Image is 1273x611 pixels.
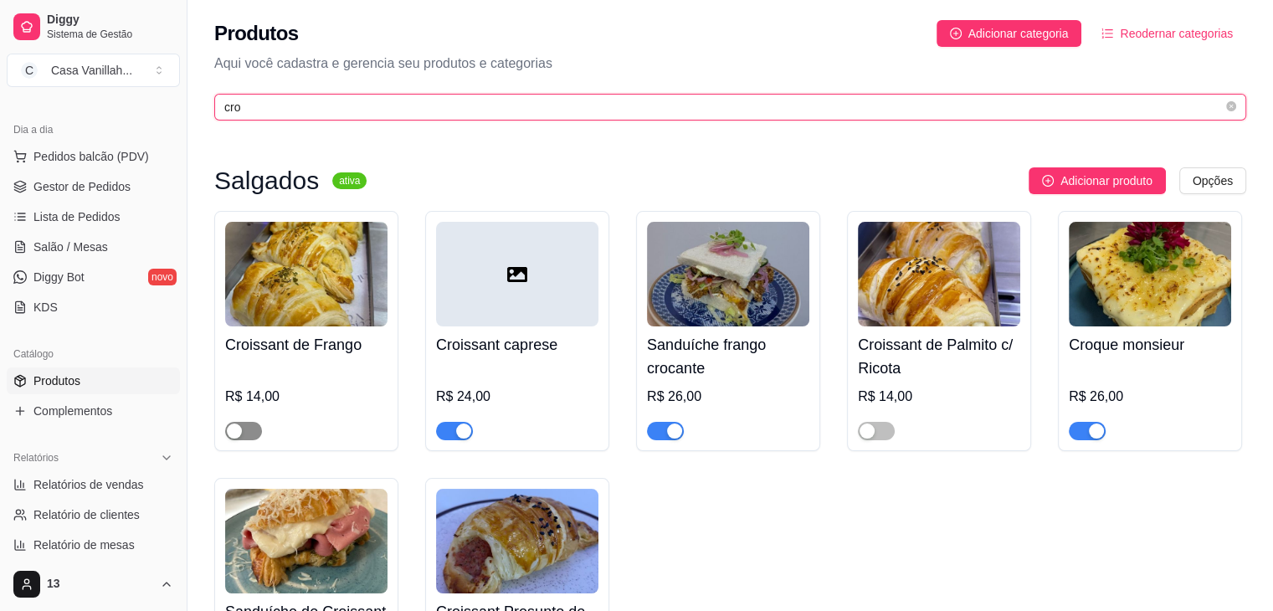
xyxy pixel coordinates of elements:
div: Dia a dia [7,116,180,143]
span: close-circle [1226,100,1236,116]
a: Complementos [7,398,180,424]
h4: Croissant de Palmito c/ Ricota [858,333,1020,380]
a: Relatórios de vendas [7,471,180,498]
span: Relatórios [13,451,59,465]
button: Adicionar categoria [937,20,1082,47]
div: R$ 14,00 [225,387,388,407]
h3: Salgados [214,171,319,191]
h4: Croissant caprese [436,333,598,357]
span: Relatórios de vendas [33,476,144,493]
div: R$ 26,00 [1069,387,1231,407]
span: Sistema de Gestão [47,28,173,41]
button: Select a team [7,54,180,87]
div: Casa Vanillah ... [51,62,132,79]
h4: Croque monsieur [1069,333,1231,357]
a: KDS [7,294,180,321]
div: R$ 14,00 [858,387,1020,407]
button: Pedidos balcão (PDV) [7,143,180,170]
button: Opções [1179,167,1246,194]
button: Adicionar produto [1029,167,1166,194]
img: product-image [647,222,809,326]
a: Salão / Mesas [7,234,180,260]
a: Diggy Botnovo [7,264,180,290]
button: 13 [7,564,180,604]
img: product-image [225,222,388,326]
span: C [21,62,38,79]
sup: ativa [332,172,367,189]
img: product-image [858,222,1020,326]
span: KDS [33,299,58,316]
span: Diggy Bot [33,269,85,285]
span: Relatório de clientes [33,506,140,523]
img: product-image [225,489,388,593]
p: Aqui você cadastra e gerencia seu produtos e categorias [214,54,1246,74]
a: DiggySistema de Gestão [7,7,180,47]
div: R$ 24,00 [436,387,598,407]
img: product-image [436,489,598,593]
span: Produtos [33,372,80,389]
span: plus-circle [1042,175,1054,187]
span: Opções [1193,172,1233,190]
span: ordered-list [1101,28,1113,39]
span: Gestor de Pedidos [33,178,131,195]
a: Lista de Pedidos [7,203,180,230]
div: Catálogo [7,341,180,367]
a: Relatório de clientes [7,501,180,528]
span: Relatório de mesas [33,537,135,553]
input: Buscar por nome ou código do produto [224,98,1223,116]
div: R$ 26,00 [647,387,809,407]
span: Complementos [33,403,112,419]
a: Produtos [7,367,180,394]
span: Pedidos balcão (PDV) [33,148,149,165]
span: Diggy [47,13,173,28]
span: 13 [47,577,153,592]
span: close-circle [1226,101,1236,111]
a: Relatório de mesas [7,531,180,558]
h4: Sanduíche frango crocante [647,333,809,380]
a: Gestor de Pedidos [7,173,180,200]
img: product-image [1069,222,1231,326]
span: plus-circle [950,28,962,39]
span: Adicionar produto [1060,172,1152,190]
span: Lista de Pedidos [33,208,121,225]
button: Reodernar categorias [1088,20,1246,47]
span: Salão / Mesas [33,239,108,255]
h2: Produtos [214,20,299,47]
span: Adicionar categoria [968,24,1069,43]
span: Reodernar categorias [1120,24,1233,43]
h4: Croissant de Frango [225,333,388,357]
